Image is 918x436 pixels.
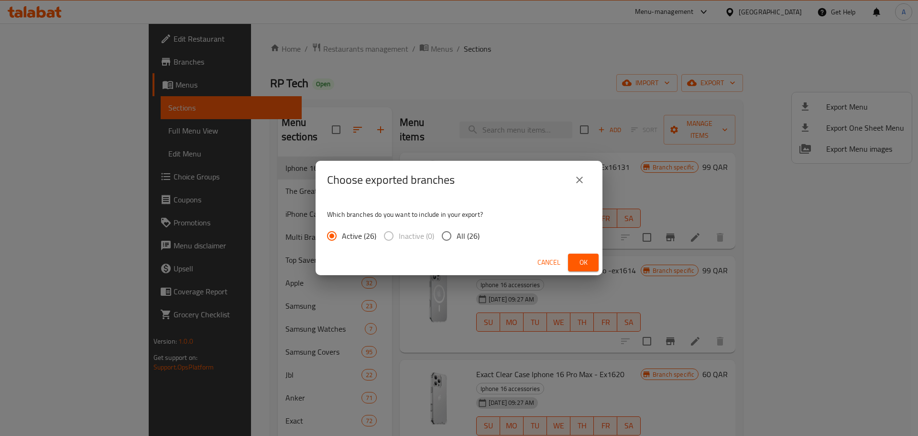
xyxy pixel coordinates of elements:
[568,168,591,191] button: close
[457,230,480,242] span: All (26)
[327,210,591,219] p: Which branches do you want to include in your export?
[399,230,434,242] span: Inactive (0)
[576,257,591,268] span: Ok
[342,230,376,242] span: Active (26)
[568,254,599,271] button: Ok
[537,257,560,268] span: Cancel
[327,172,455,188] h2: Choose exported branches
[534,254,564,271] button: Cancel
